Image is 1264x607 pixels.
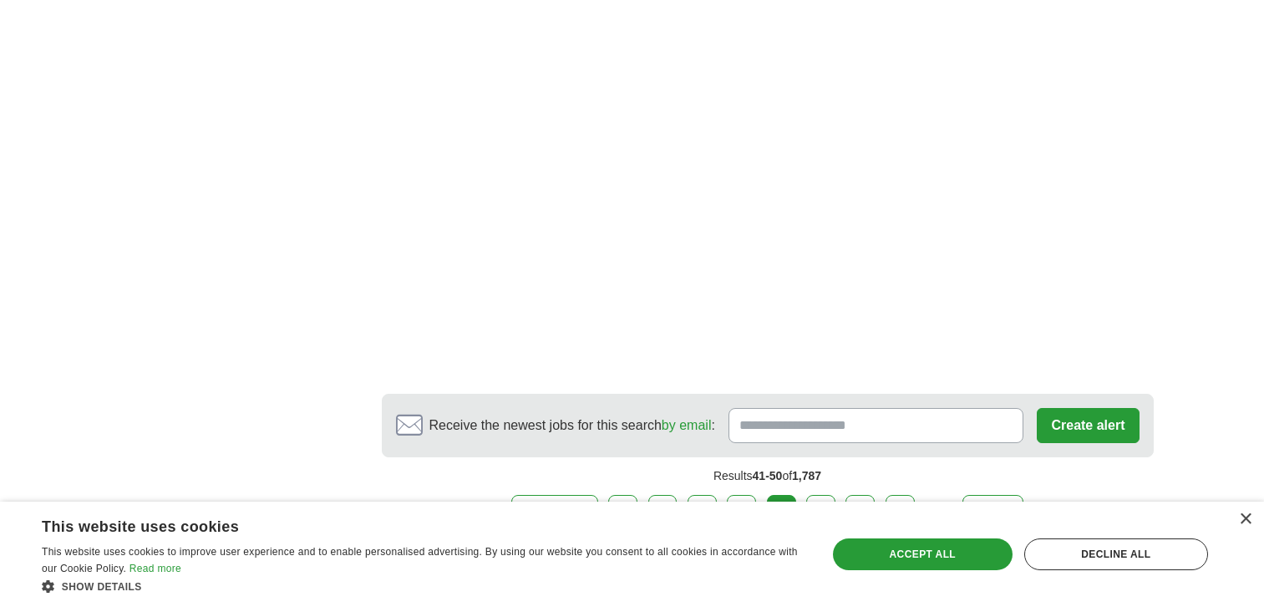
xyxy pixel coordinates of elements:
[845,495,875,530] a: 7
[962,495,1024,530] a: next ❯
[753,469,783,482] span: 41-50
[727,495,756,530] a: 4
[62,581,142,593] span: Show details
[511,495,598,530] a: ❮ previous
[833,538,1013,570] div: Accept all
[42,546,798,574] span: This website uses cookies to improve user experience and to enable personalised advertising. By u...
[382,457,1154,495] div: Results of
[1239,513,1251,526] div: Close
[688,495,717,530] a: 3
[767,495,796,530] div: 5
[429,416,715,436] span: Receive the newest jobs for this search :
[921,496,955,529] div: ...
[1024,538,1208,570] div: Decline all
[608,495,637,530] a: 1
[792,469,821,482] span: 1,787
[806,495,835,530] a: 6
[662,418,712,432] a: by email
[886,495,915,530] a: 8
[648,495,678,530] a: 2
[1037,408,1139,443] button: Create alert
[42,512,762,537] div: This website uses cookies
[129,563,181,574] a: Read more, opens a new window
[42,578,804,594] div: Show details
